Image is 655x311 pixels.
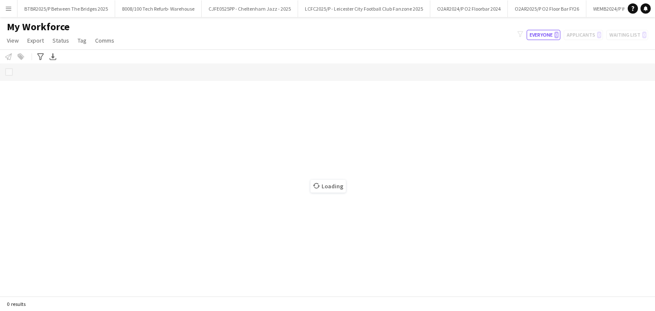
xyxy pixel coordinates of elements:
button: Everyone0 [527,30,560,40]
span: Status [52,37,69,44]
a: View [3,35,22,46]
button: O2AR2025/P O2 Floor Bar FY26 [508,0,586,17]
span: Loading [310,180,346,193]
button: CJFE0525PP - Cheltenham Jazz - 2025 [202,0,298,17]
span: Tag [78,37,87,44]
span: Export [27,37,44,44]
button: O2AR2024/P O2 Floorbar 2024 [430,0,508,17]
app-action-btn: Advanced filters [35,52,46,62]
span: 0 [554,32,559,38]
app-action-btn: Export XLSX [48,52,58,62]
a: Tag [74,35,90,46]
button: 8008/100 Tech Refurb- Warehouse [115,0,202,17]
a: Comms [92,35,118,46]
span: My Workforce [7,20,70,33]
button: LCFC2025/P - Leicester City Football Club Fanzone 2025 [298,0,430,17]
a: Export [24,35,47,46]
span: Comms [95,37,114,44]
span: View [7,37,19,44]
button: BTBR2025/P Between The Bridges 2025 [17,0,115,17]
a: Status [49,35,72,46]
